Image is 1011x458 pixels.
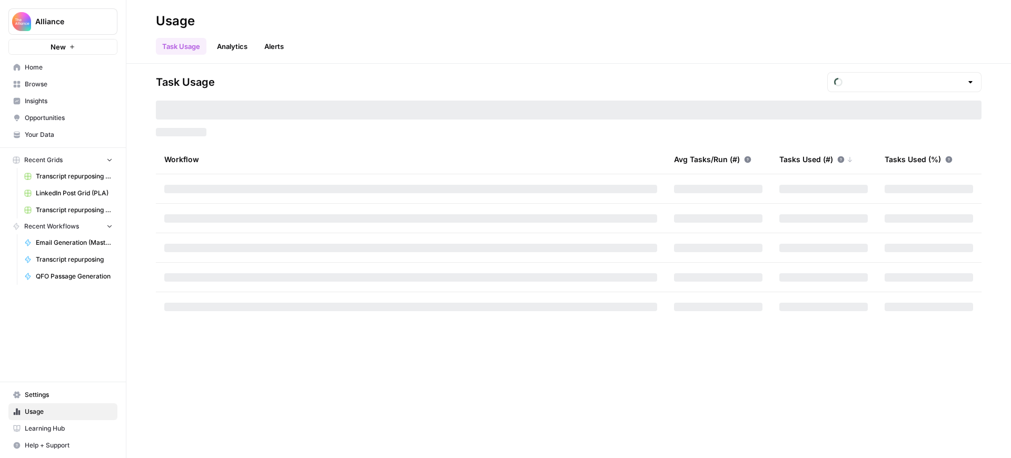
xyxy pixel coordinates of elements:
span: Transcript repurposing [36,255,113,264]
a: Settings [8,386,117,403]
a: Transcript repurposing (FA) [19,202,117,218]
div: Avg Tasks/Run (#) [674,145,751,174]
span: Help + Support [25,441,113,450]
a: Alerts [258,38,290,55]
div: Workflow [164,145,657,174]
img: Alliance Logo [12,12,31,31]
span: QFO Passage Generation [36,272,113,281]
span: LinkedIn Post Grid (PLA) [36,188,113,198]
a: Home [8,59,117,76]
button: New [8,39,117,55]
button: Workspace: Alliance [8,8,117,35]
span: Recent Workflows [24,222,79,231]
span: New [51,42,66,52]
span: Learning Hub [25,424,113,433]
span: Transcript repurposing (PMA) [36,172,113,181]
span: Your Data [25,130,113,140]
button: Recent Grids [8,152,117,168]
span: Alliance [35,16,99,27]
div: Tasks Used (#) [779,145,853,174]
span: Home [25,63,113,72]
a: Task Usage [156,38,206,55]
a: Opportunities [8,109,117,126]
a: LinkedIn Post Grid (PLA) [19,185,117,202]
button: Help + Support [8,437,117,454]
a: Insights [8,93,117,109]
span: Browse [25,79,113,89]
span: Recent Grids [24,155,63,165]
a: Transcript repurposing (PMA) [19,168,117,185]
a: Usage [8,403,117,420]
a: Learning Hub [8,420,117,437]
a: Your Data [8,126,117,143]
a: QFO Passage Generation [19,268,117,285]
span: Usage [25,407,113,416]
div: Usage [156,13,195,29]
span: Settings [25,390,113,400]
span: Insights [25,96,113,106]
div: Tasks Used (%) [885,145,953,174]
a: Browse [8,76,117,93]
a: Email Generation (Master) [19,234,117,251]
span: Email Generation (Master) [36,238,113,247]
a: Analytics [211,38,254,55]
span: Transcript repurposing (FA) [36,205,113,215]
a: Transcript repurposing [19,251,117,268]
span: Opportunities [25,113,113,123]
span: Task Usage [156,75,215,89]
button: Recent Workflows [8,218,117,234]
